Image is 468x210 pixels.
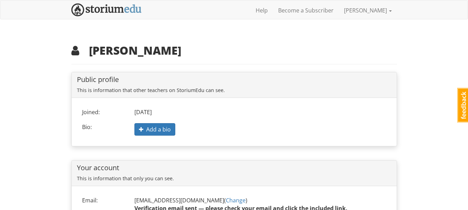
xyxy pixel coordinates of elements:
[77,164,391,172] h4: Your account
[250,2,273,19] a: Help
[71,44,397,56] h2: [PERSON_NAME]
[77,123,129,131] div: Bio:
[129,108,391,116] div: [DATE]
[77,108,129,116] div: Joined:
[77,76,391,83] h4: Public profile
[273,2,339,19] a: Become a Subscriber
[71,3,142,16] img: StoriumEDU
[77,175,391,182] p: This is information that only you can see.
[139,126,171,133] span: Add a bio
[77,87,391,94] p: This is information that other teachers on StoriumEdu can see.
[339,2,397,19] a: [PERSON_NAME]
[77,197,129,204] div: Email:
[226,197,246,204] a: Change
[134,123,175,136] button: Add a bio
